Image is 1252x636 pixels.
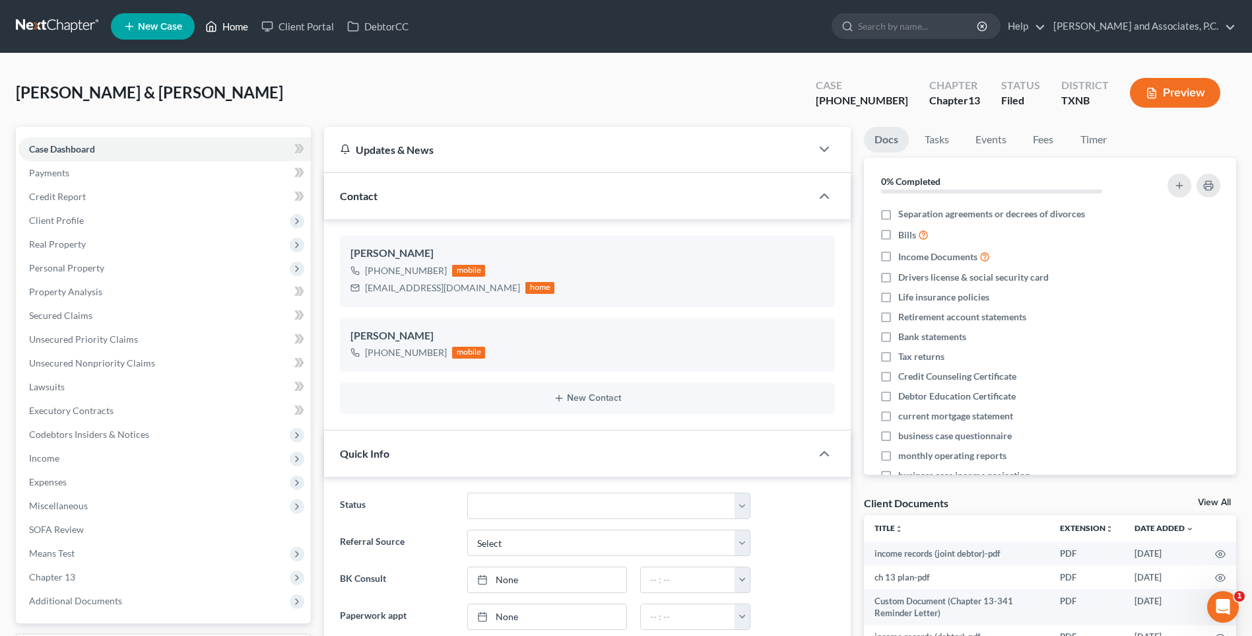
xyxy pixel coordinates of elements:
[468,567,626,592] a: None
[1105,525,1113,533] i: unfold_more
[340,190,378,202] span: Contact
[1186,525,1194,533] i: expand_more
[29,548,75,559] span: Means Test
[1001,93,1040,108] div: Filed
[18,328,311,351] a: Unsecured Priority Claims
[864,589,1049,625] td: Custom Document (Chapter 13-341 Reminder Letter)
[816,93,908,108] div: [PHONE_NUMBER]
[864,542,1049,565] td: income records (joint debtor)-pdf
[1207,591,1239,623] iframe: Intercom live chat
[898,291,989,304] span: Life insurance policies
[16,83,283,102] span: [PERSON_NAME] & [PERSON_NAME]
[452,347,485,359] div: mobile
[898,330,966,343] span: Bank statements
[1130,78,1220,108] button: Preview
[898,370,1016,383] span: Credit Counseling Certificate
[1061,93,1109,108] div: TXNB
[340,447,389,460] span: Quick Info
[864,565,1049,589] td: ch 13 plan-pdf
[1124,542,1204,565] td: [DATE]
[864,127,909,153] a: Docs
[1135,523,1194,533] a: Date Added expand_more
[898,250,977,264] span: Income Documents
[18,185,311,209] a: Credit Report
[29,334,138,345] span: Unsecured Priority Claims
[1070,127,1117,153] a: Timer
[881,176,940,187] strong: 0% Completed
[1022,127,1065,153] a: Fees
[333,567,460,593] label: BK Consult
[864,496,948,510] div: Client Documents
[525,282,554,294] div: home
[29,595,122,606] span: Additional Documents
[452,265,485,277] div: mobile
[350,328,824,344] div: [PERSON_NAME]
[898,271,1049,284] span: Drivers license & social security card
[29,476,67,487] span: Expenses
[1198,498,1231,507] a: View All
[29,262,104,273] span: Personal Property
[333,493,460,519] label: Status
[1049,589,1124,625] td: PDF
[468,604,626,629] a: None
[18,518,311,542] a: SOFA Review
[898,350,944,363] span: Tax returns
[874,523,903,533] a: Titleunfold_more
[1060,523,1113,533] a: Extensionunfold_more
[898,409,1013,423] span: current mortgage statement
[1124,589,1204,625] td: [DATE]
[898,229,916,242] span: Bills
[29,191,86,202] span: Credit Report
[29,167,69,178] span: Payments
[29,405,114,416] span: Executory Contracts
[18,375,311,399] a: Lawsuits
[29,357,155,369] span: Unsecured Nonpriority Claims
[255,15,341,38] a: Client Portal
[138,22,182,32] span: New Case
[641,567,735,592] input: -- : --
[341,15,415,38] a: DebtorCC
[898,207,1085,221] span: Separation agreements or decrees of divorces
[816,78,908,93] div: Case
[895,525,903,533] i: unfold_more
[898,469,1030,482] span: business case income projection
[929,78,980,93] div: Chapter
[1001,15,1045,38] a: Help
[1061,78,1109,93] div: District
[29,238,86,250] span: Real Property
[29,571,75,583] span: Chapter 13
[1047,15,1236,38] a: [PERSON_NAME] and Associates, P.C.
[898,390,1016,403] span: Debtor Education Certificate
[1049,542,1124,565] td: PDF
[29,429,149,440] span: Codebtors Insiders & Notices
[365,346,447,359] div: [PHONE_NUMBER]
[29,500,88,511] span: Miscellaneous
[350,246,824,262] div: [PERSON_NAME]
[29,452,59,464] span: Income
[929,93,980,108] div: Chapter
[914,127,960,153] a: Tasks
[1049,565,1124,589] td: PDF
[18,399,311,423] a: Executory Contracts
[1001,78,1040,93] div: Status
[29,215,84,226] span: Client Profile
[968,94,980,106] span: 13
[365,264,447,277] div: [PHONE_NUMBER]
[29,524,84,535] span: SOFA Review
[858,14,979,38] input: Search by name...
[29,143,95,155] span: Case Dashboard
[18,137,311,161] a: Case Dashboard
[29,310,92,321] span: Secured Claims
[199,15,255,38] a: Home
[18,304,311,328] a: Secured Claims
[641,604,735,629] input: -- : --
[350,393,824,404] button: New Contact
[1124,565,1204,589] td: [DATE]
[1234,591,1245,602] span: 1
[340,143,795,157] div: Updates & News
[29,286,102,297] span: Property Analysis
[18,280,311,304] a: Property Analysis
[898,449,1006,462] span: monthly operating reports
[365,281,520,295] div: [EMAIL_ADDRESS][DOMAIN_NAME]
[333,530,460,556] label: Referral Source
